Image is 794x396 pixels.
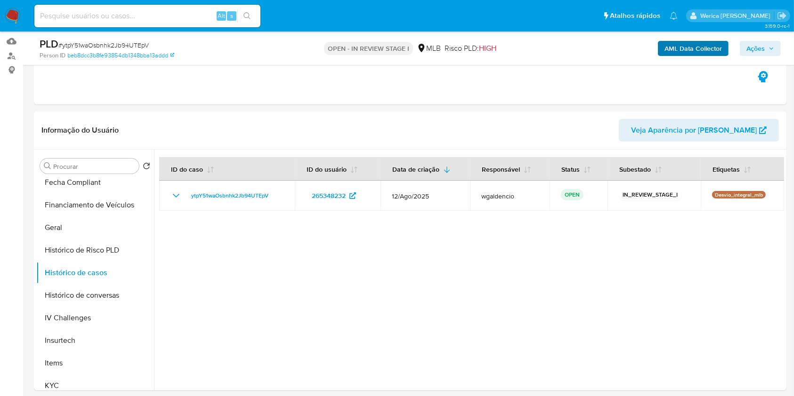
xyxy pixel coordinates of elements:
[237,9,257,23] button: search-icon
[230,11,233,20] span: s
[670,12,678,20] a: Notificações
[746,41,765,56] span: Ações
[36,216,154,239] button: Geral
[36,261,154,284] button: Histórico de casos
[36,194,154,216] button: Financiamento de Veículos
[619,119,779,142] button: Veja Aparência por [PERSON_NAME]
[765,22,789,30] span: 3.159.0-rc-1
[324,42,413,55] p: OPEN - IN REVIEW STAGE I
[631,119,757,142] span: Veja Aparência por [PERSON_NAME]
[479,43,496,54] span: HIGH
[664,41,722,56] b: AML Data Collector
[34,10,260,22] input: Pesquise usuários ou casos...
[40,51,65,60] b: Person ID
[610,11,660,21] span: Atalhos rápidos
[53,162,135,171] input: Procurar
[658,41,729,56] button: AML Data Collector
[740,41,781,56] button: Ações
[36,239,154,261] button: Histórico de Risco PLD
[36,171,154,194] button: Fecha Compliant
[445,43,496,54] span: Risco PLD:
[218,11,225,20] span: Alt
[777,11,787,21] a: Sair
[36,307,154,329] button: IV Challenges
[41,126,119,135] h1: Informação do Usuário
[40,36,58,51] b: PLD
[44,162,51,170] button: Procurar
[36,284,154,307] button: Histórico de conversas
[417,43,441,54] div: MLB
[58,40,149,50] span: # ytpY51waOsbnhk2Jb94UTEpV
[143,162,150,173] button: Retornar ao pedido padrão
[36,329,154,352] button: Insurtech
[67,51,174,60] a: beb8dcc3b8fe93854db1348bba13addd
[700,11,774,20] p: werica.jgaldencio@mercadolivre.com
[36,352,154,374] button: Items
